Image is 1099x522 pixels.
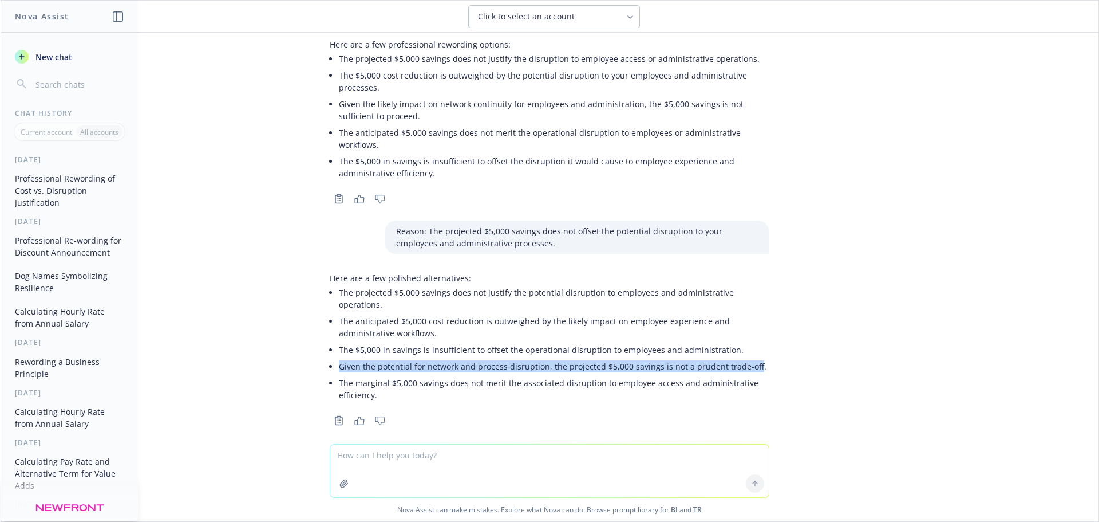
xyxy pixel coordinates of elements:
button: Calculating Hourly Rate from Annual Salary [10,402,129,433]
li: The projected $5,000 savings does not justify the potential disruption to employees and administr... [339,284,769,313]
span: Click to select an account [478,11,575,22]
div: [DATE] [1,337,138,347]
div: [DATE] [1,500,138,509]
h1: Nova Assist [15,10,69,22]
li: The projected $5,000 savings does not justify the disruption to employee access or administrative... [339,50,769,67]
a: TR [693,505,702,515]
svg: Copy to clipboard [334,415,344,426]
li: The anticipated $5,000 savings does not merit the operational disruption to employees or administ... [339,124,769,153]
p: Current account [21,127,72,137]
button: Rewording a Business Principle [10,352,129,383]
button: Thumbs down [371,191,389,207]
div: [DATE] [1,388,138,398]
div: [DATE] [1,438,138,448]
p: All accounts [80,127,118,137]
div: [DATE] [1,217,138,226]
button: Professional Rewording of Cost vs. Disruption Justification [10,169,129,212]
li: The $5,000 in savings is insufficient to offset the disruption it would cause to employee experie... [339,153,769,182]
p: Here are a few polished alternatives: [330,272,769,284]
button: Calculating Pay Rate and Alternative Term for Value Adds [10,452,129,495]
button: Thumbs down [371,413,389,429]
input: Search chats [33,76,124,92]
p: Reason: The projected $5,000 savings does not offset the potential disruption to your employees a... [396,225,758,249]
svg: Copy to clipboard [334,194,344,204]
div: Chat History [1,108,138,118]
button: New chat [10,46,129,67]
li: The $5,000 cost reduction is outweighed by the potential disruption to your employees and adminis... [339,67,769,96]
button: Calculating Hourly Rate from Annual Salary [10,302,129,333]
li: The marginal $5,000 savings does not merit the associated disruption to employee access and admin... [339,375,769,403]
li: The $5,000 in savings is insufficient to offset the operational disruption to employees and admin... [339,342,769,358]
p: Here are a few professional rewording options: [330,38,769,50]
button: Dog Names Symbolizing Resilience [10,266,129,297]
button: Click to select an account [468,5,640,28]
li: Given the potential for network and process disruption, the projected $5,000 savings is not a pru... [339,358,769,375]
span: New chat [33,51,72,63]
a: BI [671,505,678,515]
div: [DATE] [1,155,138,164]
span: Nova Assist can make mistakes. Explore what Nova can do: Browse prompt library for and [5,498,1094,521]
button: Professional Re-wording for Discount Announcement [10,231,129,262]
li: Given the likely impact on network continuity for employees and administration, the $5,000 saving... [339,96,769,124]
li: The anticipated $5,000 cost reduction is outweighed by the likely impact on employee experience a... [339,313,769,342]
